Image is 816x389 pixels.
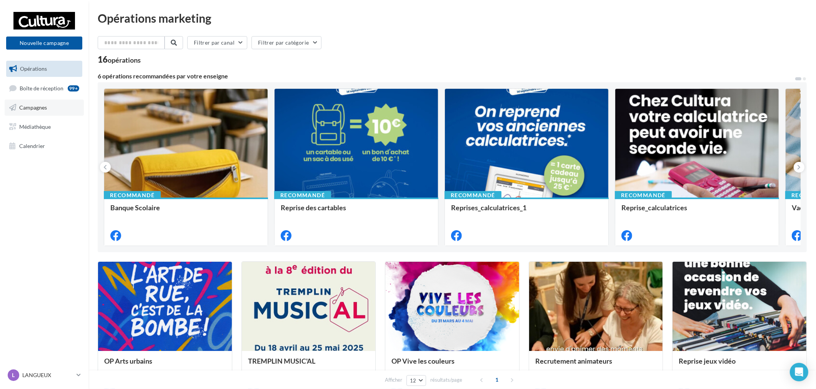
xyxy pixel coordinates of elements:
div: Recommandé [274,191,331,199]
div: 99+ [68,85,79,91]
span: Recrutement animateurs [535,357,612,365]
button: 12 [406,375,426,386]
span: Reprise des cartables [281,203,346,212]
div: Open Intercom Messenger [790,363,808,381]
span: Reprise jeux vidéo [679,357,736,365]
span: TREMPLIN MUSIC'AL [248,357,315,365]
a: Médiathèque [5,119,84,135]
a: Opérations [5,61,84,77]
span: Opérations [20,65,47,72]
div: Opérations marketing [98,12,807,24]
div: Recommandé [104,191,161,199]
p: LANGUEUX [22,371,73,379]
span: Calendrier [19,142,45,149]
a: Calendrier [5,138,84,154]
a: Campagnes [5,100,84,116]
span: OP Arts urbains [104,357,152,365]
span: Médiathèque [19,123,51,130]
button: Filtrer par canal [187,36,247,49]
span: Reprises_calculatrices_1 [451,203,526,212]
div: Recommandé [615,191,672,199]
a: Boîte de réception99+ [5,80,84,96]
div: 6 opérations recommandées par votre enseigne [98,73,794,79]
span: L [12,371,15,379]
span: 12 [410,377,416,384]
span: résultats/page [430,376,462,384]
span: Boîte de réception [20,85,63,91]
div: 16 [98,55,141,64]
div: opérations [108,57,141,63]
a: L LANGUEUX [6,368,82,382]
span: OP Vive les couleurs [391,357,455,365]
span: Afficher [385,376,402,384]
div: Recommandé [445,191,501,199]
span: Banque Scolaire [110,203,160,212]
span: Reprise_calculatrices [621,203,687,212]
button: Filtrer par catégorie [251,36,321,49]
button: Nouvelle campagne [6,37,82,50]
span: Campagnes [19,104,47,111]
span: 1 [491,374,503,386]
